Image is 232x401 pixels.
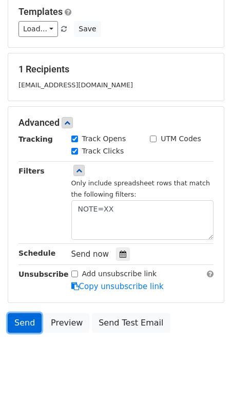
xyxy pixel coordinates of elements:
[8,313,42,333] a: Send
[18,135,53,143] strong: Tracking
[82,269,157,279] label: Add unsubscribe link
[82,146,124,157] label: Track Clicks
[18,117,214,128] h5: Advanced
[161,133,201,144] label: UTM Codes
[18,21,58,37] a: Load...
[181,352,232,401] iframe: Chat Widget
[18,270,69,278] strong: Unsubscribe
[18,81,133,89] small: [EMAIL_ADDRESS][DOMAIN_NAME]
[18,249,55,257] strong: Schedule
[71,282,164,291] a: Copy unsubscribe link
[74,21,101,37] button: Save
[92,313,170,333] a: Send Test Email
[71,179,210,199] small: Only include spreadsheet rows that match the following filters:
[71,250,109,259] span: Send now
[18,6,63,17] a: Templates
[18,64,214,75] h5: 1 Recipients
[82,133,126,144] label: Track Opens
[18,167,45,175] strong: Filters
[44,313,89,333] a: Preview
